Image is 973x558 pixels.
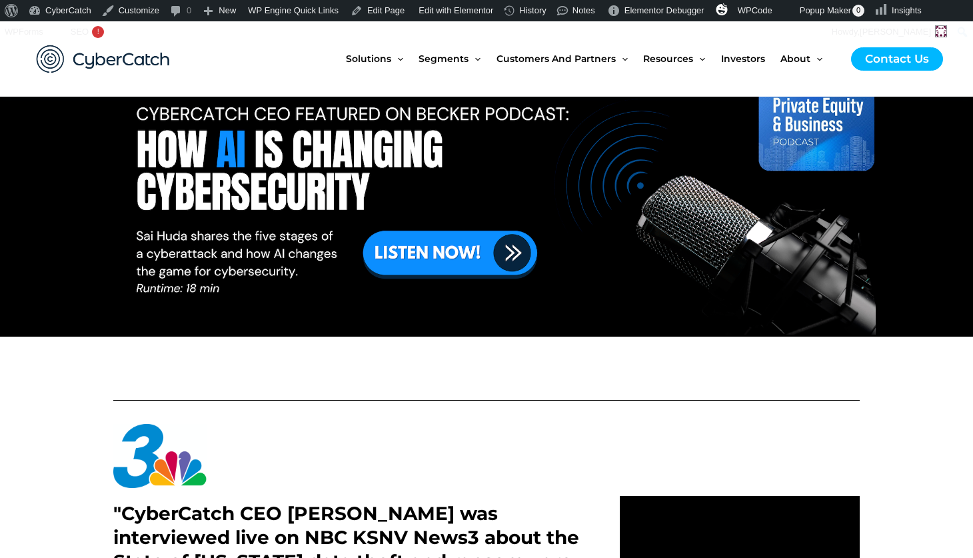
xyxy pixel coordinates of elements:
span: Menu Toggle [616,31,628,87]
span: Solutions [346,31,391,87]
span: Menu Toggle [810,31,822,87]
span: Edit with Elementor [419,5,493,15]
span: Menu Toggle [693,31,705,87]
span: Segments [419,31,469,87]
span: Investors [721,31,765,87]
span: Customers and Partners [496,31,616,87]
div: ! [92,26,104,38]
a: Howdy, [827,21,952,43]
span: [PERSON_NAME] [860,27,931,37]
span: Resources [643,31,693,87]
span: Menu Toggle [391,31,403,87]
span: About [780,31,810,87]
span: Menu Toggle [469,31,481,87]
a: Investors [721,31,780,87]
nav: Site Navigation: New Main Menu [346,31,838,87]
a: Contact Us [851,47,943,71]
span: 0 [852,5,864,17]
img: svg+xml;base64,PHN2ZyB4bWxucz0iaHR0cDovL3d3dy53My5vcmcvMjAwMC9zdmciIHZpZXdCb3g9IjAgMCAzMiAzMiI+PG... [716,3,728,15]
span: SEO [71,27,89,37]
img: CyberCatch [23,31,183,87]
